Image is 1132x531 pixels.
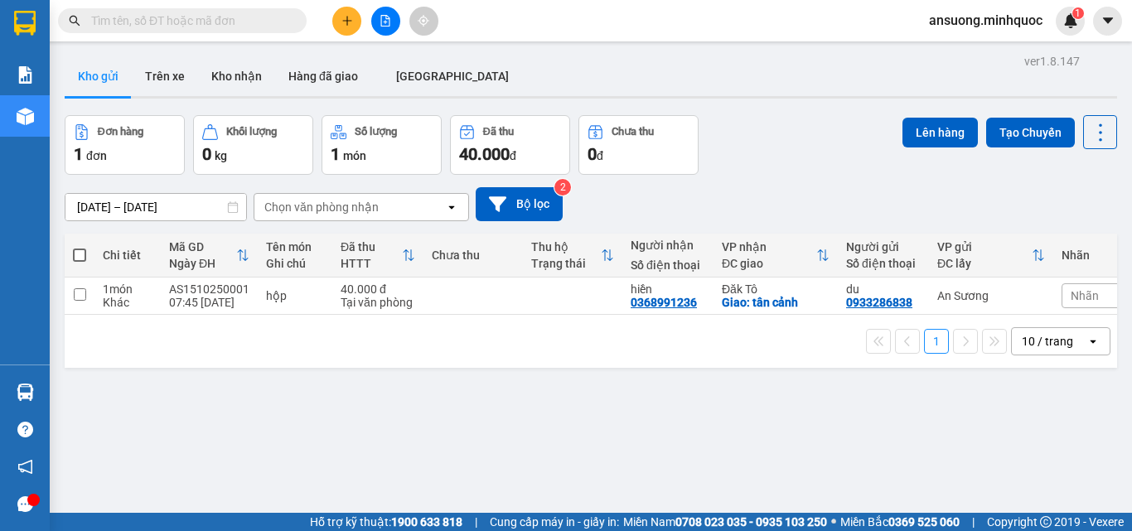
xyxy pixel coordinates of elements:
[714,234,838,278] th: Toggle SortBy
[17,422,33,437] span: question-circle
[264,199,379,215] div: Chọn văn phòng nhận
[578,115,699,175] button: Chưa thu0đ
[169,296,249,309] div: 07:45 [DATE]
[937,240,1032,253] div: VP gửi
[510,149,516,162] span: đ
[1086,335,1100,348] svg: open
[275,56,371,96] button: Hàng đã giao
[612,126,654,138] div: Chưa thu
[341,296,415,309] div: Tại văn phòng
[846,282,921,296] div: du
[343,149,366,162] span: món
[341,240,402,253] div: Đã thu
[722,296,830,309] div: Giao: tân cảnh
[132,56,198,96] button: Trên xe
[17,108,34,125] img: warehouse-icon
[588,144,597,164] span: 0
[193,115,313,175] button: Khối lượng0kg
[924,329,949,354] button: 1
[266,289,324,302] div: hộp
[722,240,816,253] div: VP nhận
[531,240,601,253] div: Thu hộ
[341,257,402,270] div: HTTT
[266,257,324,270] div: Ghi chú
[1040,516,1052,528] span: copyright
[17,496,33,512] span: message
[98,126,143,138] div: Đơn hàng
[1071,289,1099,302] span: Nhãn
[888,515,960,529] strong: 0369 525 060
[846,257,921,270] div: Số điện thoại
[341,282,415,296] div: 40.000 đ
[1022,333,1073,350] div: 10 / trang
[1101,13,1115,28] span: caret-down
[523,234,622,278] th: Toggle SortBy
[202,144,211,164] span: 0
[475,513,477,531] span: |
[902,118,978,147] button: Lên hàng
[169,240,236,253] div: Mã GD
[169,257,236,270] div: Ngày ĐH
[409,7,438,36] button: aim
[929,234,1053,278] th: Toggle SortBy
[432,249,515,262] div: Chưa thu
[450,115,570,175] button: Đã thu40.000đ
[722,282,830,296] div: Đăk Tô
[459,144,510,164] span: 40.000
[1063,13,1078,28] img: icon-new-feature
[17,459,33,475] span: notification
[332,234,423,278] th: Toggle SortBy
[597,149,603,162] span: đ
[391,515,462,529] strong: 1900 633 818
[972,513,975,531] span: |
[371,7,400,36] button: file-add
[332,7,361,36] button: plus
[631,258,705,272] div: Số điện thoại
[490,513,619,531] span: Cung cấp máy in - giấy in:
[331,144,340,164] span: 1
[266,240,324,253] div: Tên món
[675,515,827,529] strong: 0708 023 035 - 0935 103 250
[840,513,960,531] span: Miền Bắc
[418,15,429,27] span: aim
[103,296,152,309] div: Khác
[91,12,287,30] input: Tìm tên, số ĐT hoặc mã đơn
[14,11,36,36] img: logo-vxr
[1024,52,1080,70] div: ver 1.8.147
[17,66,34,84] img: solution-icon
[846,296,912,309] div: 0933286838
[445,200,458,214] svg: open
[103,249,152,262] div: Chi tiết
[554,179,571,196] sup: 2
[74,144,83,164] span: 1
[355,126,397,138] div: Số lượng
[65,115,185,175] button: Đơn hàng1đơn
[65,194,246,220] input: Select a date range.
[846,240,921,253] div: Người gửi
[161,234,258,278] th: Toggle SortBy
[631,282,705,296] div: hiền
[1093,7,1122,36] button: caret-down
[226,126,277,138] div: Khối lượng
[310,513,462,531] span: Hỗ trợ kỹ thuật:
[65,56,132,96] button: Kho gửi
[1075,7,1081,19] span: 1
[937,289,1045,302] div: An Sương
[215,149,227,162] span: kg
[1072,7,1084,19] sup: 1
[631,239,705,252] div: Người nhận
[623,513,827,531] span: Miền Nam
[86,149,107,162] span: đơn
[631,296,697,309] div: 0368991236
[198,56,275,96] button: Kho nhận
[476,187,563,221] button: Bộ lọc
[380,15,391,27] span: file-add
[831,519,836,525] span: ⚪️
[322,115,442,175] button: Số lượng1món
[341,15,353,27] span: plus
[483,126,514,138] div: Đã thu
[169,282,249,296] div: AS1510250001
[69,15,80,27] span: search
[17,384,34,401] img: warehouse-icon
[916,10,1056,31] span: ansuong.minhquoc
